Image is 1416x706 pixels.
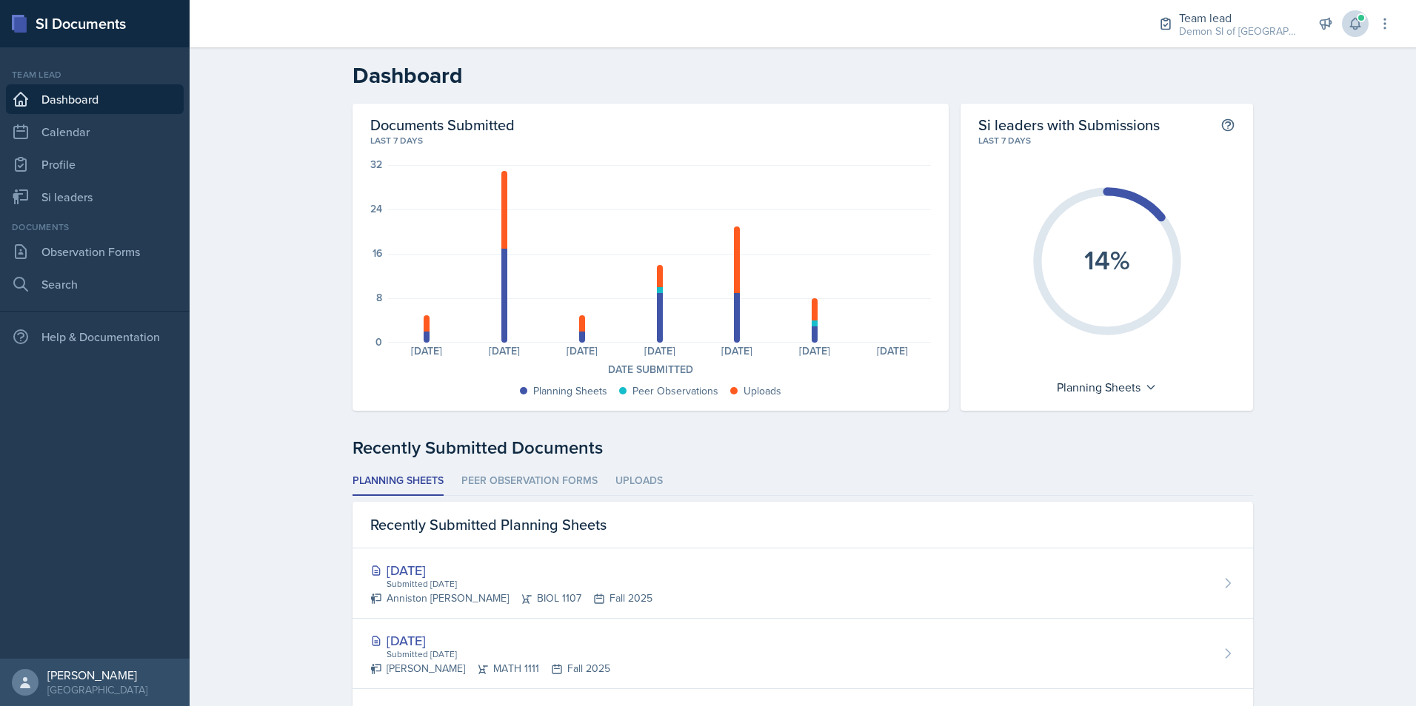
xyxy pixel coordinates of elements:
[370,159,382,169] div: 32
[385,648,610,661] div: Submitted [DATE]
[978,134,1235,147] div: Last 7 days
[370,661,610,676] div: [PERSON_NAME] MATH 1111 Fall 2025
[370,631,610,650] div: [DATE]
[6,322,184,352] div: Help & Documentation
[47,682,147,697] div: [GEOGRAPHIC_DATA]
[370,115,931,134] h2: Documents Submitted
[6,117,184,147] a: Calendar
[353,467,444,496] li: Planning Sheets
[615,467,663,496] li: Uploads
[370,560,652,580] div: [DATE]
[370,134,931,147] div: Last 7 days
[533,383,607,399] div: Planning Sheets
[353,502,1253,548] div: Recently Submitted Planning Sheets
[353,62,1253,89] h2: Dashboard
[632,383,718,399] div: Peer Observations
[466,346,544,356] div: [DATE]
[621,346,698,356] div: [DATE]
[353,434,1253,461] div: Recently Submitted Documents
[461,467,598,496] li: Peer Observation Forms
[6,221,184,234] div: Documents
[47,668,147,682] div: [PERSON_NAME]
[1084,241,1130,279] text: 14%
[6,182,184,212] a: Si leaders
[6,237,184,266] a: Observation Forms
[1179,9,1298,27] div: Team lead
[370,591,652,606] div: Anniston [PERSON_NAME] BIOL 1107 Fall 2025
[1179,24,1298,39] div: Demon SI of [GEOGRAPHIC_DATA] / Fall 2025
[544,346,621,356] div: [DATE]
[370,362,931,377] div: Date Submitted
[353,548,1253,619] a: [DATE] Submitted [DATE] Anniston [PERSON_NAME]BIOL 1107Fall 2025
[698,346,776,356] div: [DATE]
[6,84,184,114] a: Dashboard
[373,248,382,258] div: 16
[6,269,184,299] a: Search
[388,346,466,356] div: [DATE]
[854,346,932,356] div: [DATE]
[375,337,382,347] div: 0
[385,577,652,591] div: Submitted [DATE]
[376,292,382,303] div: 8
[978,115,1160,134] h2: Si leaders with Submissions
[353,619,1253,689] a: [DATE] Submitted [DATE] [PERSON_NAME]MATH 1111Fall 2025
[6,149,184,179] a: Profile
[6,68,184,81] div: Team lead
[744,383,781,399] div: Uploads
[370,204,382,214] div: 24
[1049,375,1164,399] div: Planning Sheets
[776,346,854,356] div: [DATE]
